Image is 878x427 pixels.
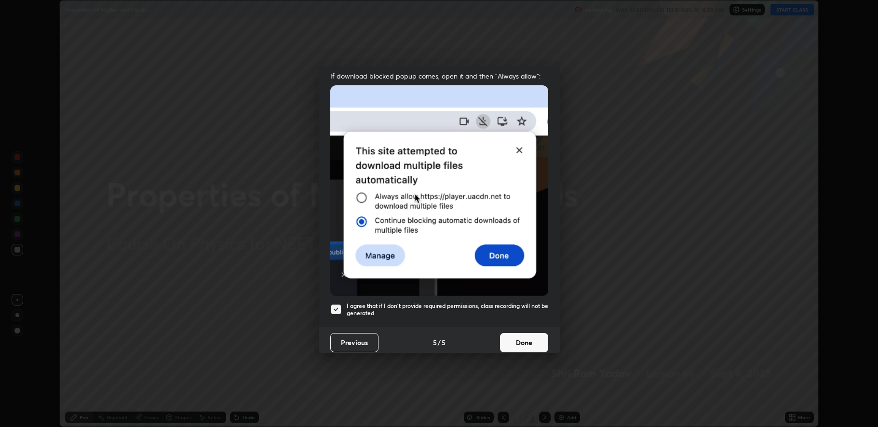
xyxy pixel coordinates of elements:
span: If download blocked popup comes, open it and then "Always allow": [330,71,548,80]
h4: 5 [442,337,446,347]
button: Done [500,333,548,352]
h4: 5 [433,337,437,347]
img: downloads-permission-blocked.gif [330,85,548,296]
h4: / [438,337,441,347]
h5: I agree that if I don't provide required permissions, class recording will not be generated [347,302,548,317]
button: Previous [330,333,378,352]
